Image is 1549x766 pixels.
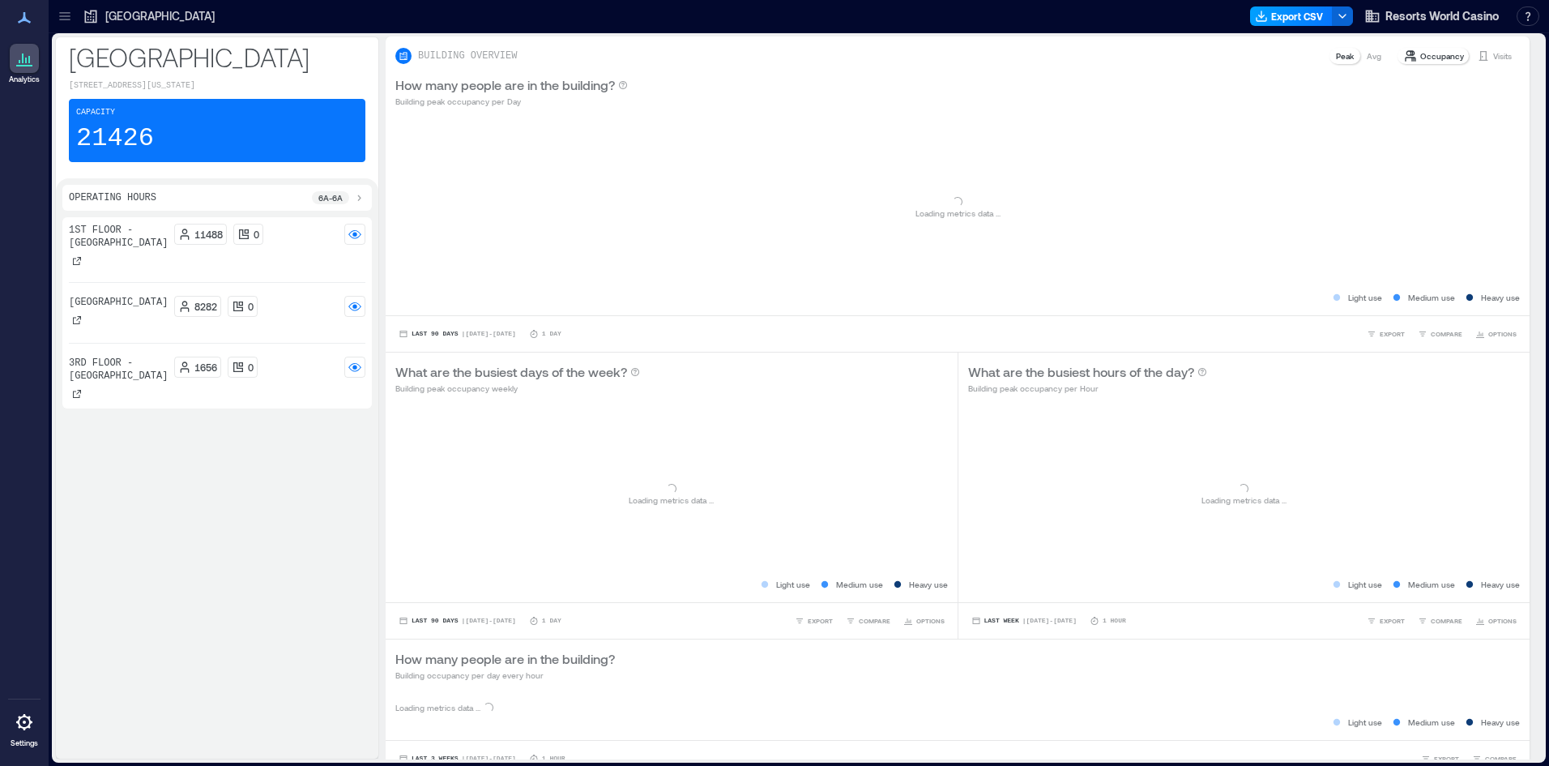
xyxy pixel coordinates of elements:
span: EXPORT [1380,329,1405,339]
button: Last 90 Days |[DATE]-[DATE] [395,613,519,629]
p: Medium use [836,578,883,591]
p: Loading metrics data ... [395,701,480,714]
a: Settings [5,703,44,753]
p: Loading metrics data ... [915,207,1001,220]
p: 11488 [194,228,223,241]
p: Medium use [1408,716,1455,729]
p: 3rd Floor - [GEOGRAPHIC_DATA] [69,357,168,383]
p: 8282 [194,300,217,313]
button: Resorts World Casino [1359,3,1504,29]
p: Medium use [1408,291,1455,304]
button: COMPARE [843,613,894,629]
button: COMPARE [1415,326,1466,342]
p: 6a - 6a [318,191,343,204]
p: Visits [1493,49,1512,62]
p: Heavy use [909,578,948,591]
p: What are the busiest days of the week? [395,362,627,382]
p: How many people are in the building? [395,75,615,95]
span: EXPORT [1380,616,1405,626]
p: Medium use [1408,578,1455,591]
p: Loading metrics data ... [629,494,714,507]
p: 1656 [194,361,217,374]
button: Export CSV [1250,6,1333,26]
p: 1 Day [542,329,561,339]
p: Building peak occupancy weekly [395,382,640,395]
p: 0 [248,300,254,313]
button: OPTIONS [1472,613,1520,629]
p: 0 [254,228,259,241]
p: [GEOGRAPHIC_DATA] [105,8,215,24]
p: Loading metrics data ... [1201,494,1287,507]
span: COMPARE [1485,754,1517,764]
button: EXPORT [1363,613,1408,629]
a: Analytics [4,39,45,89]
p: Heavy use [1481,291,1520,304]
p: Building occupancy per day every hour [395,669,615,682]
p: Building peak occupancy per Day [395,95,628,108]
span: OPTIONS [1488,616,1517,626]
button: Last 90 Days |[DATE]-[DATE] [395,326,519,342]
p: Operating Hours [69,191,156,204]
p: Heavy use [1481,578,1520,591]
p: Occupancy [1420,49,1464,62]
p: 1 Hour [542,754,565,764]
p: How many people are in the building? [395,649,615,669]
p: Light use [776,578,810,591]
span: EXPORT [808,616,833,626]
span: COMPARE [1431,329,1462,339]
p: 1 Hour [1103,616,1126,626]
p: BUILDING OVERVIEW [418,49,517,62]
p: Light use [1348,291,1382,304]
p: 1 Day [542,616,561,626]
button: OPTIONS [1472,326,1520,342]
p: 0 [248,361,254,374]
p: Peak [1336,49,1354,62]
span: COMPARE [1431,616,1462,626]
p: Light use [1348,578,1382,591]
p: Capacity [76,106,115,119]
span: EXPORT [1434,754,1459,764]
p: Settings [11,738,38,748]
button: OPTIONS [900,613,948,629]
button: EXPORT [792,613,836,629]
p: Light use [1348,716,1382,729]
p: Building peak occupancy per Hour [968,382,1207,395]
p: Heavy use [1481,716,1520,729]
p: [GEOGRAPHIC_DATA] [69,296,168,309]
p: Analytics [9,75,40,84]
button: EXPORT [1363,326,1408,342]
p: 1st Floor - [GEOGRAPHIC_DATA] [69,224,168,250]
p: [STREET_ADDRESS][US_STATE] [69,79,365,92]
span: OPTIONS [916,616,945,626]
p: What are the busiest hours of the day? [968,362,1194,382]
p: 21426 [76,122,154,155]
p: [GEOGRAPHIC_DATA] [69,41,365,73]
button: COMPARE [1415,613,1466,629]
span: OPTIONS [1488,329,1517,339]
p: Avg [1367,49,1381,62]
span: COMPARE [859,616,890,626]
button: Last Week |[DATE]-[DATE] [968,613,1080,629]
span: Resorts World Casino [1385,8,1499,24]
